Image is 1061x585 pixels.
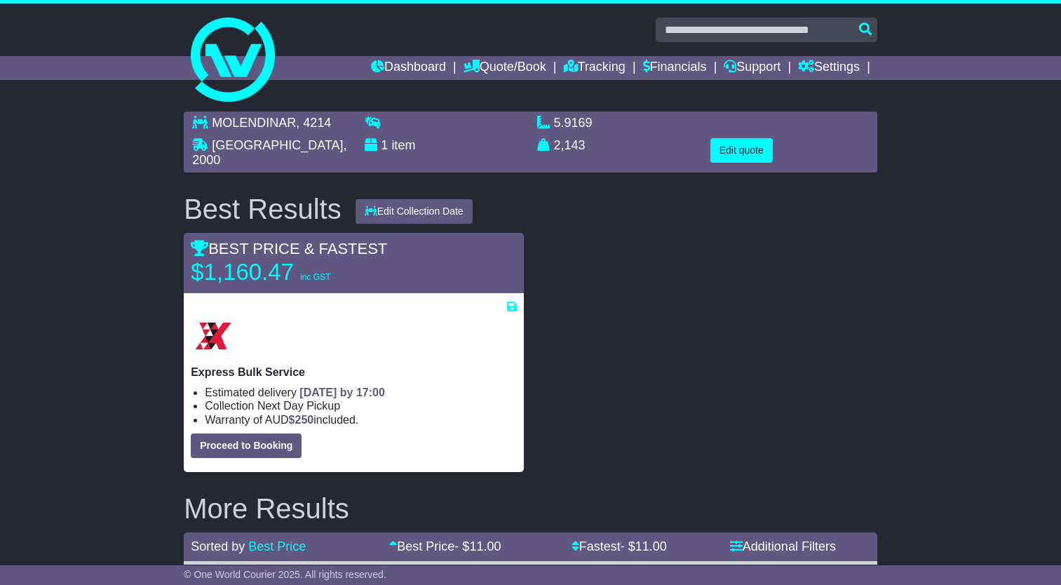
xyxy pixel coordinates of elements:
span: - $ [621,539,667,553]
a: Settings [798,56,860,80]
span: [DATE] by 17:00 [299,386,385,398]
span: BEST PRICE & FASTEST [191,240,387,257]
span: 11.00 [469,539,501,553]
div: Best Results [177,194,349,224]
span: 250 [295,414,314,426]
button: Edit Collection Date [356,199,473,224]
a: Best Price [248,539,306,553]
p: $1,160.47 [191,258,366,286]
img: Border Express: Express Bulk Service [191,314,236,358]
a: Quote/Book [464,56,546,80]
a: Support [724,56,780,80]
li: Collection [205,399,516,412]
span: - $ [454,539,501,553]
a: Fastest- $11.00 [572,539,667,553]
span: item [391,138,415,152]
button: Edit quote [710,138,773,163]
span: Next Day Pickup [257,400,340,412]
a: Dashboard [371,56,446,80]
span: © One World Courier 2025. All rights reserved. [184,569,386,580]
span: $ [289,414,314,426]
span: , 2000 [192,138,346,168]
span: [GEOGRAPHIC_DATA] [212,138,343,152]
span: MOLENDINAR [212,116,296,130]
span: 2,143 [554,138,586,152]
a: Additional Filters [730,539,836,553]
span: , 4214 [296,116,331,130]
a: Tracking [564,56,626,80]
h2: More Results [184,493,877,524]
span: 11.00 [635,539,667,553]
p: Express Bulk Service [191,365,516,379]
span: 5.9169 [554,116,593,130]
button: Proceed to Booking [191,433,302,458]
span: inc GST [300,272,330,282]
a: Best Price- $11.00 [389,539,501,553]
span: 1 [381,138,388,152]
li: Warranty of AUD included. [205,413,516,426]
span: Sorted by [191,539,245,553]
a: Financials [643,56,707,80]
li: Estimated delivery [205,386,516,399]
